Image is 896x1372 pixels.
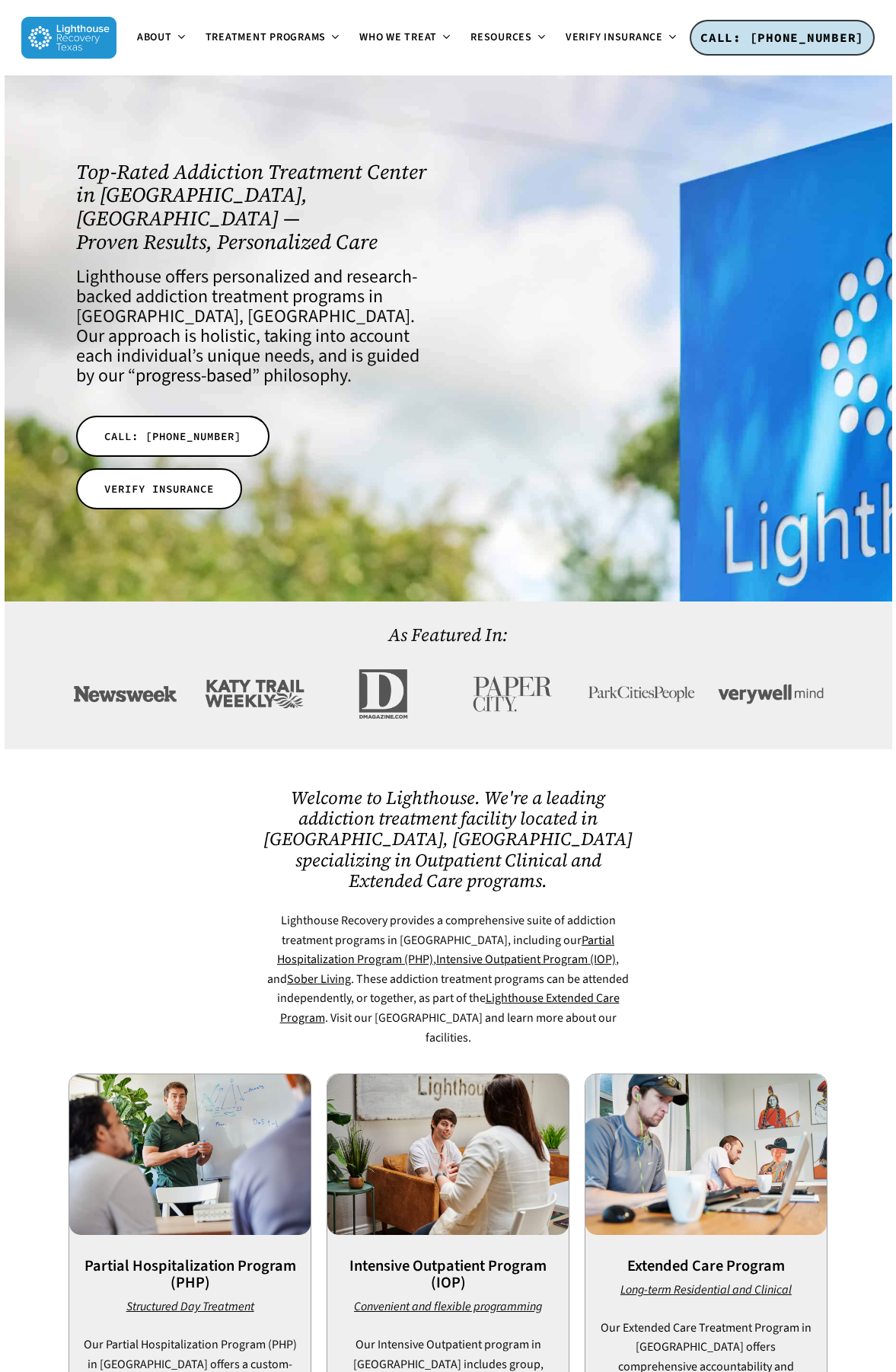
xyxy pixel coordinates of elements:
em: Long-term Residential and Clinical [620,1281,792,1298]
span: CALL: [PHONE_NUMBER] [104,429,241,444]
a: Resources [461,32,556,44]
em: Convenient and flexible programming [354,1298,542,1315]
a: CALL: [PHONE_NUMBER] [76,416,269,457]
a: Sober Living [287,971,351,988]
a: Who We Treat [350,32,461,44]
a: Verify Insurance [556,32,687,44]
a: progress-based [136,362,252,389]
h3: Extended Care Program [585,1258,827,1275]
h4: Lighthouse offers personalized and research-backed addiction treatment programs in [GEOGRAPHIC_DA... [76,267,432,386]
a: Contact [687,32,768,44]
h1: Top-Rated Addiction Treatment Center in [GEOGRAPHIC_DATA], [GEOGRAPHIC_DATA] — Proven Results, Pe... [76,161,432,254]
span: CALL: [PHONE_NUMBER] [700,30,864,45]
a: VERIFY INSURANCE [76,468,242,509]
h3: Intensive Outpatient Program (IOP) [327,1258,569,1291]
h2: Welcome to Lighthouse. We're a leading addiction treatment facility located in [GEOGRAPHIC_DATA],... [262,787,633,891]
h3: Partial Hospitalization Program (PHP) [69,1258,311,1291]
em: Structured Day Treatment [126,1298,254,1315]
span: Verify Insurance [566,30,663,45]
span: Resources [470,30,532,45]
a: Treatment Programs [196,32,351,44]
span: Who We Treat [359,30,437,45]
img: Lighthouse Recovery Texas [21,17,116,59]
p: Lighthouse Recovery provides a comprehensive suite of addiction treatment programs in [GEOGRAPHIC... [262,911,633,1048]
span: Treatment Programs [206,30,327,45]
span: About [137,30,172,45]
a: Lighthouse Extended Care Program [280,990,620,1026]
a: About [128,32,196,44]
a: As Featured In: [388,622,508,647]
span: VERIFY INSURANCE [104,481,214,496]
a: CALL: [PHONE_NUMBER] [690,20,875,56]
a: Intensive Outpatient Program (IOP) [436,951,616,968]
